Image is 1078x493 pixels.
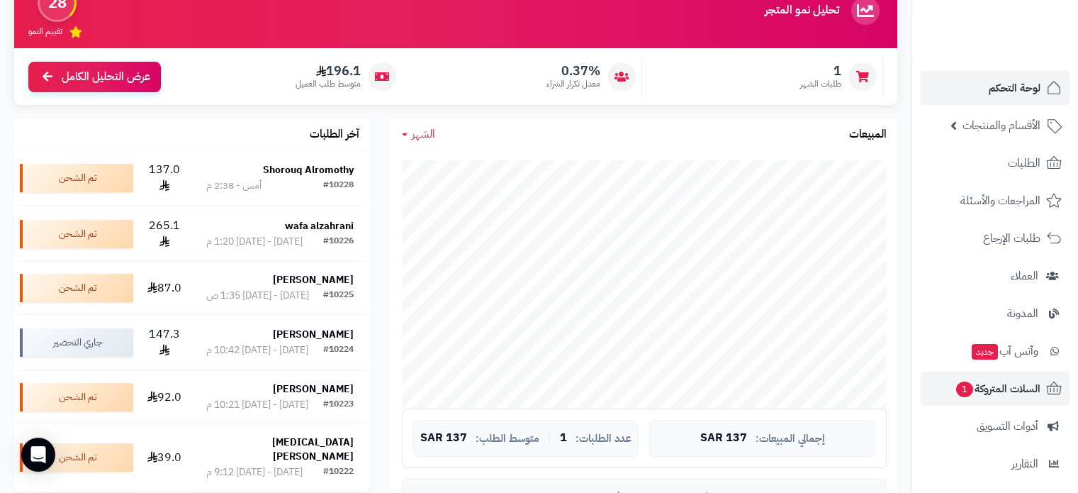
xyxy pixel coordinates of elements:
a: عرض التحليل الكامل [28,62,161,92]
a: السلات المتروكة1 [921,372,1069,406]
span: 137 SAR [420,432,467,445]
div: تم الشحن [20,443,133,472]
td: 39.0 [139,424,189,491]
strong: [MEDICAL_DATA][PERSON_NAME] [272,435,354,464]
span: 0.37% [546,63,600,79]
a: لوحة التحكم [921,71,1069,105]
span: لوحة التحكم [989,78,1040,98]
strong: Shorouq Alromothy [263,162,354,177]
span: 1 [560,432,567,445]
h3: المبيعات [849,128,887,141]
span: 196.1 [296,63,361,79]
td: 92.0 [139,371,189,423]
h3: آخر الطلبات [310,128,359,141]
span: عدد الطلبات: [576,433,631,445]
div: #10225 [323,289,354,303]
div: تم الشحن [20,383,133,411]
span: العملاء [1011,266,1038,286]
div: [DATE] - [DATE] 10:21 م [206,398,308,412]
td: 265.1 [139,206,189,262]
span: 1 [956,382,973,397]
td: 87.0 [139,262,189,314]
a: طلبات الإرجاع [921,221,1069,255]
div: أمس - 2:38 م [206,179,261,193]
a: أدوات التسويق [921,409,1069,443]
span: متوسط الطلب: [476,433,539,445]
strong: [PERSON_NAME] [273,382,354,397]
span: إجمالي المبيعات: [756,433,825,445]
div: [DATE] - [DATE] 1:20 م [206,235,302,249]
span: طلبات الشهر [800,78,841,90]
span: طلبات الإرجاع [983,228,1040,248]
div: [DATE] - [DATE] 9:12 م [206,465,302,480]
strong: [PERSON_NAME] [273,327,354,342]
strong: [PERSON_NAME] [273,272,354,287]
span: المدونة [1007,304,1038,323]
div: #10223 [323,398,354,412]
span: تقييم النمو [28,26,62,38]
div: [DATE] - [DATE] 10:42 م [206,343,308,358]
div: تم الشحن [20,220,133,248]
a: المدونة [921,297,1069,331]
div: Open Intercom Messenger [21,438,55,472]
a: العملاء [921,259,1069,293]
span: الشهر [412,126,435,143]
span: جديد [972,344,998,360]
div: #10222 [323,465,354,480]
a: وآتس آبجديد [921,334,1069,368]
div: #10228 [323,179,354,193]
span: أدوات التسويق [977,416,1038,436]
div: #10226 [323,235,354,249]
div: جاري التحضير [20,328,133,357]
span: 1 [800,63,841,79]
span: معدل تكرار الشراء [546,78,600,90]
span: 137 SAR [700,432,747,445]
td: 137.0 [139,150,189,206]
span: الطلبات [1008,153,1040,173]
strong: wafa alzahrani [285,218,354,233]
span: وآتس آب [970,341,1038,361]
span: السلات المتروكة [955,379,1040,399]
span: عرض التحليل الكامل [62,69,150,85]
span: المراجعات والأسئلة [960,191,1040,211]
div: تم الشحن [20,274,133,302]
a: المراجعات والأسئلة [921,184,1069,218]
a: التقارير [921,447,1069,481]
span: الأقسام والمنتجات [962,116,1040,135]
span: التقارير [1011,454,1038,474]
td: 147.3 [139,315,189,370]
div: #10224 [323,343,354,358]
div: تم الشحن [20,164,133,192]
span: متوسط طلب العميل [296,78,361,90]
h3: تحليل نمو المتجر [765,4,839,17]
div: [DATE] - [DATE] 1:35 ص [206,289,308,303]
span: | [548,433,551,443]
a: الشهر [402,126,435,143]
a: الطلبات [921,146,1069,180]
